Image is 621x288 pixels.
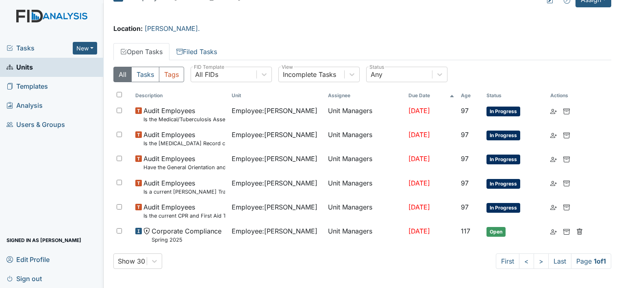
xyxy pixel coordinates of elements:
td: Unit Managers [325,199,405,223]
small: Is the Medical/Tuberculosis Assessment updated annually? [143,116,225,123]
button: All [113,67,132,82]
div: Show 30 [118,256,145,266]
th: Toggle SortBy [228,89,325,103]
span: Employee : [PERSON_NAME] [232,130,317,140]
small: Is the [MEDICAL_DATA] Record completed (if accepted by employee)? [143,140,225,147]
div: Type filter [113,67,184,82]
span: [DATE] [408,203,430,211]
span: 97 [461,155,469,163]
span: 97 [461,179,469,187]
span: Audit Employees Is the Hepatitis B Vaccine Record completed (if accepted by employee)? [143,130,225,147]
span: Units [7,61,33,74]
td: Unit Managers [325,103,405,127]
span: Templates [7,80,48,93]
a: > [534,253,549,269]
button: Tasks [131,67,159,82]
td: Unit Managers [325,175,405,199]
span: In Progress [486,131,520,140]
small: Have the General Orientation and ICF Orientation forms been completed? [143,164,225,171]
a: Filed Tasks [169,43,224,60]
span: In Progress [486,155,520,164]
small: Is the current CPR and First Aid Training Certificate found in the file(2 years)? [143,212,225,220]
a: Tasks [7,43,73,53]
span: 97 [461,203,469,211]
span: Audit Employees Is a current MANDT Training certificate found in the file (1 year)? [143,178,225,196]
span: In Progress [486,107,520,116]
span: Corporate Compliance Spring 2025 [152,226,221,244]
span: Audit Employees Have the General Orientation and ICF Orientation forms been completed? [143,154,225,171]
a: Archive [563,178,570,188]
small: Is a current [PERSON_NAME] Training certificate found in the file (1 year)? [143,188,225,196]
span: [DATE] [408,155,430,163]
input: Toggle All Rows Selected [117,92,122,97]
span: In Progress [486,203,520,213]
small: Spring 2025 [152,236,221,244]
div: All FIDs [195,70,218,79]
strong: Location: [113,24,143,33]
span: Employee : [PERSON_NAME] [232,178,317,188]
span: [DATE] [408,131,430,139]
th: Toggle SortBy [405,89,457,103]
button: New [73,42,97,55]
span: 117 [461,227,470,235]
span: In Progress [486,179,520,189]
th: Toggle SortBy [132,89,228,103]
span: Employee : [PERSON_NAME] [232,202,317,212]
span: Signed in as [PERSON_NAME] [7,234,81,247]
span: Employee : [PERSON_NAME] [232,226,317,236]
a: Archive [563,226,570,236]
span: 97 [461,131,469,139]
a: First [496,253,519,269]
th: Toggle SortBy [483,89,547,103]
a: [PERSON_NAME]. [145,24,200,33]
span: Employee : [PERSON_NAME] [232,154,317,164]
span: Analysis [7,99,43,112]
span: Open [486,227,506,237]
th: Assignee [325,89,405,103]
th: Toggle SortBy [458,89,483,103]
td: Unit Managers [325,223,405,247]
a: Last [548,253,571,269]
span: Sign out [7,272,42,285]
div: Any [371,70,382,79]
a: Archive [563,154,570,164]
span: Employee : [PERSON_NAME] [232,106,317,116]
td: Unit Managers [325,127,405,151]
span: Edit Profile [7,253,50,266]
nav: task-pagination [496,253,611,269]
span: Audit Employees Is the current CPR and First Aid Training Certificate found in the file(2 years)? [143,202,225,220]
a: Archive [563,202,570,212]
a: Open Tasks [113,43,169,60]
div: Open Tasks [113,67,611,269]
a: Archive [563,130,570,140]
strong: 1 of 1 [594,257,606,265]
a: Archive [563,106,570,116]
div: Incomplete Tasks [283,70,336,79]
a: < [519,253,534,269]
td: Unit Managers [325,151,405,175]
span: Audit Employees Is the Medical/Tuberculosis Assessment updated annually? [143,106,225,123]
th: Actions [547,89,588,103]
span: [DATE] [408,107,430,115]
span: Page [571,253,611,269]
a: Delete [576,226,583,236]
span: [DATE] [408,179,430,187]
span: [DATE] [408,227,430,235]
button: Tags [159,67,184,82]
span: 97 [461,107,469,115]
span: Users & Groups [7,118,65,131]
